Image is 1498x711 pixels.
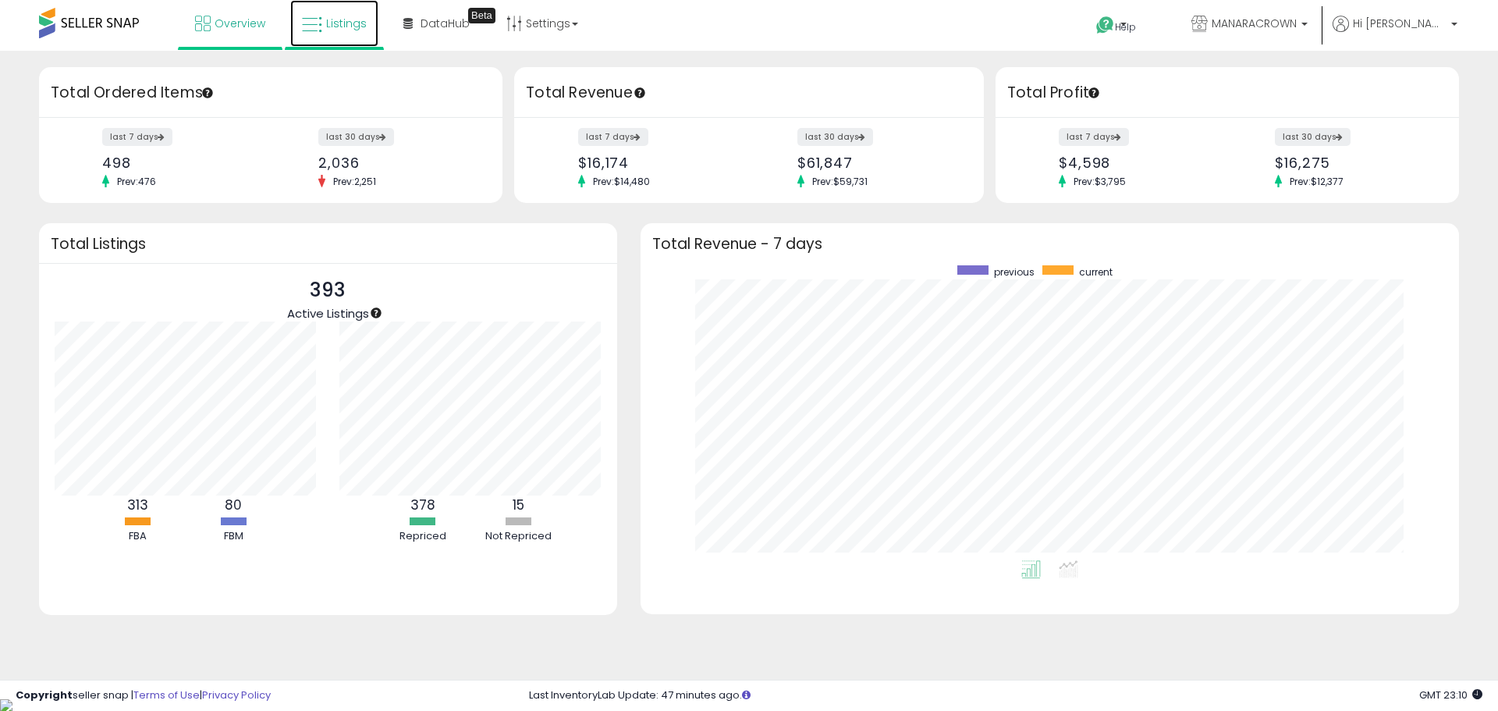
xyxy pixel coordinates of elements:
span: 2025-10-7 23:10 GMT [1419,688,1482,702]
h3: Total Profit [1007,82,1447,104]
label: last 30 days [318,128,394,146]
div: $16,275 [1275,155,1432,171]
h3: Total Revenue [526,82,972,104]
span: Prev: 2,251 [325,175,384,188]
div: seller snap | | [16,688,271,703]
a: Help [1084,4,1166,51]
label: last 7 days [1059,128,1129,146]
span: Prev: $14,480 [585,175,658,188]
div: 498 [102,155,259,171]
span: Prev: 476 [109,175,164,188]
span: Hi [PERSON_NAME] [1353,16,1447,31]
i: Get Help [1095,16,1115,35]
span: DataHub [421,16,470,31]
label: last 30 days [797,128,873,146]
div: FBM [186,529,280,544]
div: Tooltip anchor [468,8,495,23]
b: 15 [513,496,524,514]
span: current [1079,265,1113,279]
span: Listings [326,16,367,31]
div: Last InventoryLab Update: 47 minutes ago. [529,688,1482,703]
h3: Total Listings [51,238,605,250]
div: Repriced [376,529,470,544]
span: MANARACROWN [1212,16,1297,31]
b: 378 [410,496,435,514]
span: Prev: $12,377 [1282,175,1351,188]
div: Tooltip anchor [1087,86,1101,100]
span: Help [1115,20,1136,34]
label: last 7 days [578,128,648,146]
span: Active Listings [287,305,369,322]
h3: Total Revenue - 7 days [652,238,1447,250]
label: last 7 days [102,128,172,146]
span: previous [994,265,1035,279]
h3: Total Ordered Items [51,82,491,104]
div: $16,174 [578,155,737,171]
span: Overview [215,16,265,31]
span: Prev: $59,731 [804,175,875,188]
b: 80 [225,496,242,514]
a: Privacy Policy [202,688,271,702]
div: Tooltip anchor [633,86,647,100]
div: FBA [91,529,184,544]
strong: Copyright [16,688,73,702]
label: last 30 days [1275,128,1351,146]
p: 393 [287,276,369,305]
span: Prev: $3,795 [1066,175,1134,188]
i: Click here to read more about un-synced listings. [742,690,751,700]
div: Tooltip anchor [369,306,383,320]
a: Terms of Use [133,688,200,702]
div: 2,036 [318,155,475,171]
b: 313 [127,496,148,514]
div: Not Repriced [472,529,566,544]
div: Tooltip anchor [201,86,215,100]
div: $61,847 [797,155,957,171]
div: $4,598 [1059,155,1216,171]
a: Hi [PERSON_NAME] [1333,16,1457,51]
